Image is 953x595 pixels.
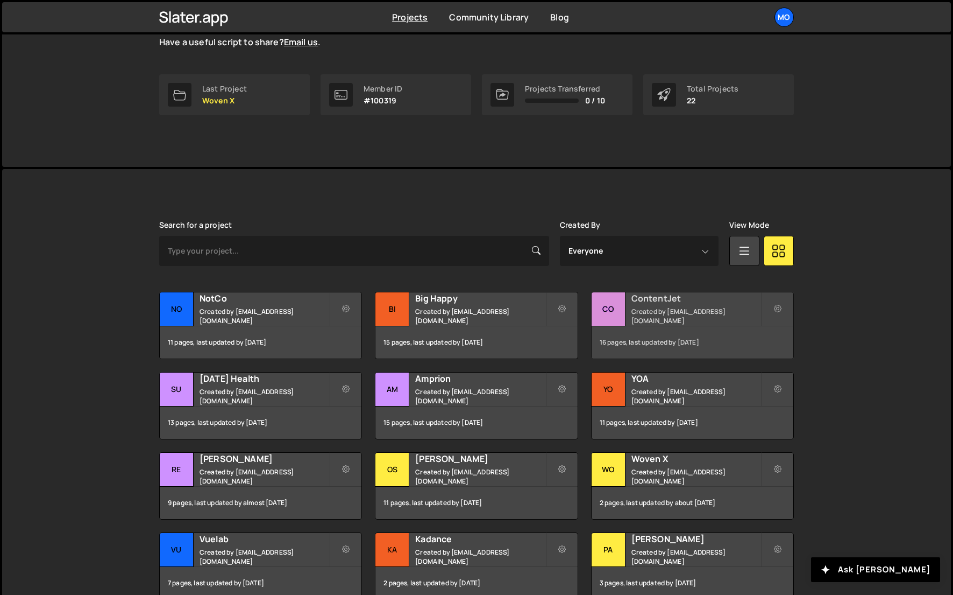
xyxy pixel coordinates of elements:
[687,96,738,105] p: 22
[631,467,761,486] small: Created by [EMAIL_ADDRESS][DOMAIN_NAME]
[525,85,605,93] div: Projects Transferred
[200,548,329,566] small: Created by [EMAIL_ADDRESS][DOMAIN_NAME]
[631,307,761,325] small: Created by [EMAIL_ADDRESS][DOMAIN_NAME]
[415,453,545,465] h2: [PERSON_NAME]
[592,373,625,407] div: YO
[159,236,549,266] input: Type your project...
[415,533,545,545] h2: Kadance
[591,452,794,520] a: Wo Woven X Created by [EMAIL_ADDRESS][DOMAIN_NAME] 2 pages, last updated by about [DATE]
[160,487,361,519] div: 9 pages, last updated by almost [DATE]
[631,548,761,566] small: Created by [EMAIL_ADDRESS][DOMAIN_NAME]
[631,373,761,384] h2: YOA
[159,74,310,115] a: Last Project Woven X
[159,372,362,439] a: Su [DATE] Health Created by [EMAIL_ADDRESS][DOMAIN_NAME] 13 pages, last updated by [DATE]
[200,453,329,465] h2: [PERSON_NAME]
[415,548,545,566] small: Created by [EMAIL_ADDRESS][DOMAIN_NAME]
[375,292,409,326] div: Bi
[200,373,329,384] h2: [DATE] Health
[592,292,625,326] div: Co
[364,85,402,93] div: Member ID
[729,221,769,229] label: View Mode
[160,373,194,407] div: Su
[774,8,794,27] a: Mo
[592,533,625,567] div: Pa
[375,452,578,520] a: Os [PERSON_NAME] Created by [EMAIL_ADDRESS][DOMAIN_NAME] 11 pages, last updated by [DATE]
[159,292,362,359] a: No NotCo Created by [EMAIL_ADDRESS][DOMAIN_NAME] 11 pages, last updated by [DATE]
[375,487,577,519] div: 11 pages, last updated by [DATE]
[631,387,761,405] small: Created by [EMAIL_ADDRESS][DOMAIN_NAME]
[159,221,232,229] label: Search for a project
[159,452,362,520] a: Re [PERSON_NAME] Created by [EMAIL_ADDRESS][DOMAIN_NAME] 9 pages, last updated by almost [DATE]
[375,533,409,567] div: Ka
[449,11,529,23] a: Community Library
[560,221,601,229] label: Created By
[160,453,194,487] div: Re
[160,326,361,359] div: 11 pages, last updated by [DATE]
[375,407,577,439] div: 15 pages, last updated by [DATE]
[591,372,794,439] a: YO YOA Created by [EMAIL_ADDRESS][DOMAIN_NAME] 11 pages, last updated by [DATE]
[202,96,247,105] p: Woven X
[375,372,578,439] a: Am Amprion Created by [EMAIL_ADDRESS][DOMAIN_NAME] 15 pages, last updated by [DATE]
[375,326,577,359] div: 15 pages, last updated by [DATE]
[415,292,545,304] h2: Big Happy
[415,467,545,486] small: Created by [EMAIL_ADDRESS][DOMAIN_NAME]
[592,487,793,519] div: 2 pages, last updated by about [DATE]
[585,96,605,105] span: 0 / 10
[392,11,428,23] a: Projects
[160,407,361,439] div: 13 pages, last updated by [DATE]
[364,96,402,105] p: #100319
[631,292,761,304] h2: ContentJet
[811,557,940,582] button: Ask [PERSON_NAME]
[200,292,329,304] h2: NotCo
[550,11,569,23] a: Blog
[160,292,194,326] div: No
[415,373,545,384] h2: Amprion
[687,85,738,93] div: Total Projects
[415,387,545,405] small: Created by [EMAIL_ADDRESS][DOMAIN_NAME]
[200,533,329,545] h2: Vuelab
[592,407,793,439] div: 11 pages, last updated by [DATE]
[631,533,761,545] h2: [PERSON_NAME]
[415,307,545,325] small: Created by [EMAIL_ADDRESS][DOMAIN_NAME]
[375,292,578,359] a: Bi Big Happy Created by [EMAIL_ADDRESS][DOMAIN_NAME] 15 pages, last updated by [DATE]
[160,533,194,567] div: Vu
[375,373,409,407] div: Am
[284,36,318,48] a: Email us
[200,467,329,486] small: Created by [EMAIL_ADDRESS][DOMAIN_NAME]
[375,453,409,487] div: Os
[631,453,761,465] h2: Woven X
[591,292,794,359] a: Co ContentJet Created by [EMAIL_ADDRESS][DOMAIN_NAME] 16 pages, last updated by [DATE]
[592,326,793,359] div: 16 pages, last updated by [DATE]
[200,307,329,325] small: Created by [EMAIL_ADDRESS][DOMAIN_NAME]
[592,453,625,487] div: Wo
[200,387,329,405] small: Created by [EMAIL_ADDRESS][DOMAIN_NAME]
[202,85,247,93] div: Last Project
